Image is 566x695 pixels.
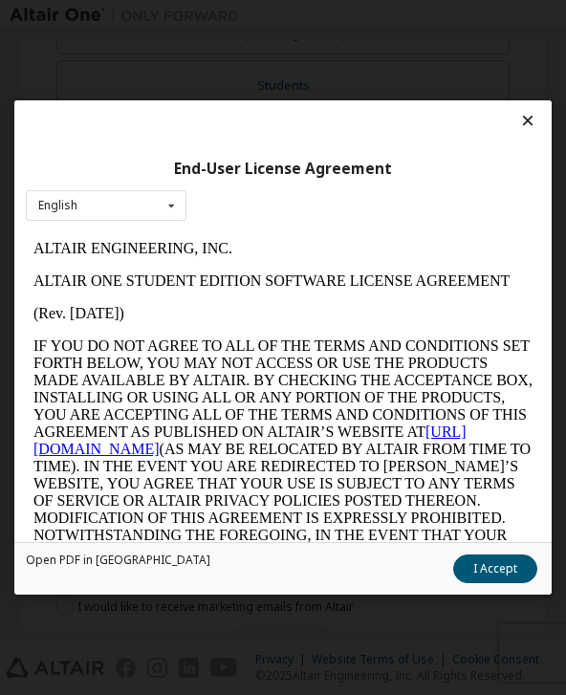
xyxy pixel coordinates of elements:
[26,160,540,179] div: End-User License Agreement
[8,8,507,25] p: ALTAIR ENGINEERING, INC.
[8,40,507,57] p: ALTAIR ONE STUDENT EDITION SOFTWARE LICENSE AGREEMENT
[8,73,507,90] p: (Rev. [DATE])
[26,554,210,566] a: Open PDF in [GEOGRAPHIC_DATA]
[8,105,507,380] p: IF YOU DO NOT AGREE TO ALL OF THE TERMS AND CONDITIONS SET FORTH BELOW, YOU MAY NOT ACCESS OR USE...
[38,200,77,211] div: English
[8,191,441,225] a: [URL][DOMAIN_NAME]
[453,554,537,583] button: I Accept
